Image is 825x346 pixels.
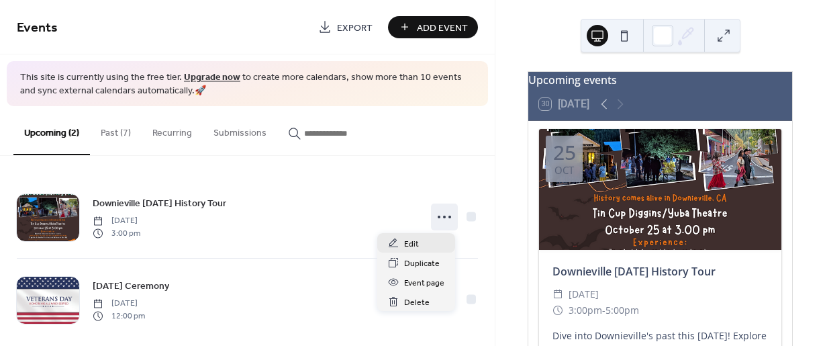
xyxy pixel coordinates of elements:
[569,286,599,302] span: [DATE]
[17,15,58,41] span: Events
[93,215,140,227] span: [DATE]
[93,197,226,211] span: Downieville [DATE] History Tour
[93,279,169,294] span: [DATE] Ceremony
[203,106,277,154] button: Submissions
[404,296,430,310] span: Delete
[552,286,563,302] div: ​
[13,106,90,155] button: Upcoming (2)
[93,196,226,211] a: Downieville [DATE] History Tour
[552,302,563,318] div: ​
[93,298,145,310] span: [DATE]
[404,276,444,290] span: Event page
[404,257,440,271] span: Duplicate
[142,106,203,154] button: Recurring
[417,21,468,35] span: Add Event
[553,142,576,163] div: 25
[90,106,142,154] button: Past (7)
[388,16,478,38] button: Add Event
[569,302,602,318] span: 3:00pm
[605,302,639,318] span: 5:00pm
[93,310,145,322] span: 12:00 pm
[93,227,140,239] span: 3:00 pm
[20,71,475,97] span: This site is currently using the free tier. to create more calendars, show more than 10 events an...
[404,237,419,251] span: Edit
[539,263,781,279] div: Downieville [DATE] History Tour
[337,21,373,35] span: Export
[184,69,240,87] a: Upgrade now
[602,302,605,318] span: -
[528,72,792,88] div: Upcoming events
[554,165,574,175] div: Oct
[308,16,383,38] a: Export
[93,278,169,294] a: [DATE] Ceremony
